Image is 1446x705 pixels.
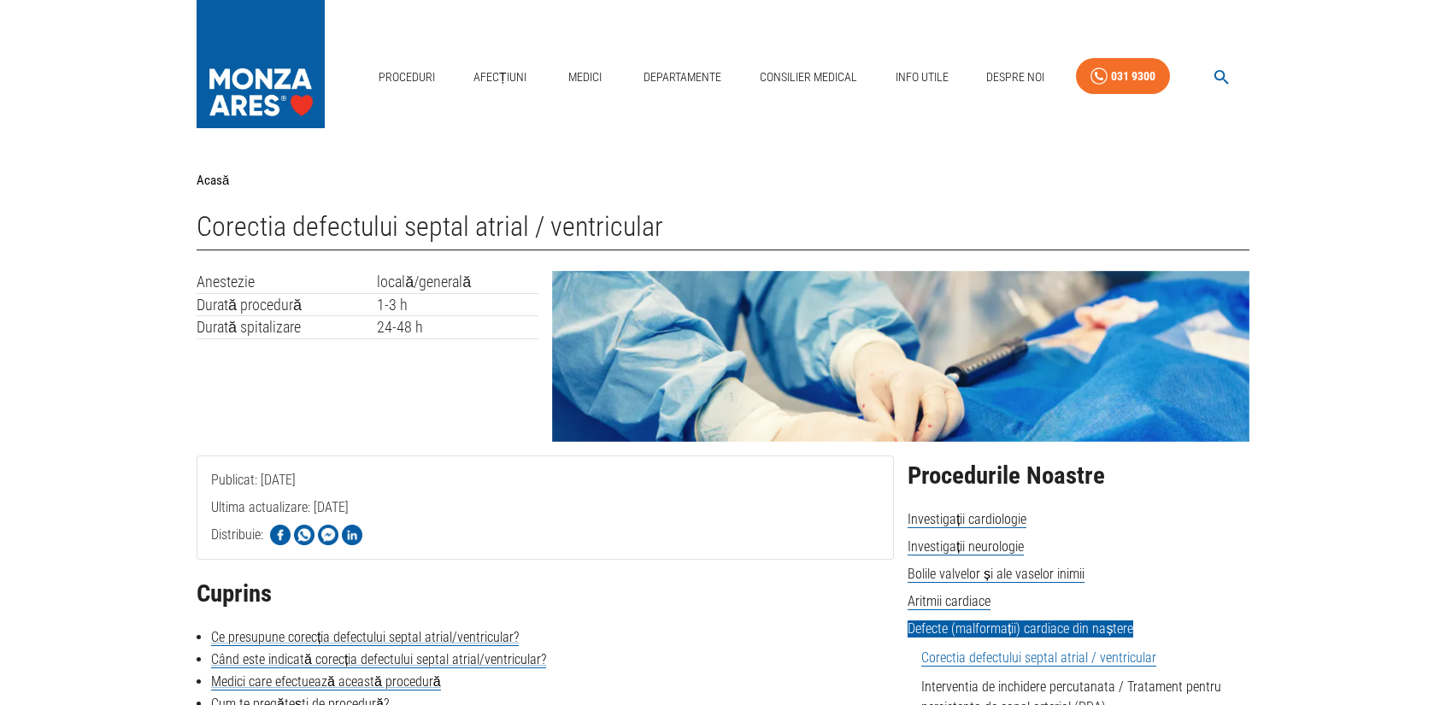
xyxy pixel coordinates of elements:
[211,499,349,584] span: Ultima actualizare: [DATE]
[211,472,296,556] span: Publicat: [DATE]
[197,293,377,316] td: Durată procedură
[557,60,612,95] a: Medici
[908,511,1026,528] span: Investigații cardiologie
[197,171,229,191] p: Acasă
[908,566,1084,583] span: Bolile valvelor și ale vaselor inimii
[197,271,377,293] td: Anestezie
[211,629,519,646] a: Ce presupune corecția defectului septal atrial/ventricular?
[637,60,728,95] a: Departamente
[197,211,1249,250] h1: Corectia defectului septal atrial / ventricular
[908,620,1133,637] span: Defecte (malformații) cardiace din naștere
[294,525,314,545] img: Share on WhatsApp
[908,538,1024,555] span: Investigații neurologie
[1111,66,1155,87] div: 031 9300
[377,293,538,316] td: 1-3 h
[552,271,1249,442] img: Tratament defect septal atrial | MONZA ARES
[197,580,894,608] h2: Cuprins
[211,673,441,690] a: Medici care efectuează această procedură
[889,60,955,95] a: Info Utile
[342,525,362,545] img: Share on LinkedIn
[377,316,538,339] td: 24-48 h
[979,60,1051,95] a: Despre Noi
[197,316,377,339] td: Durată spitalizare
[197,171,1249,191] nav: breadcrumb
[908,593,990,610] span: Aritmii cardiace
[921,649,1156,667] a: Corectia defectului septal atrial / ventricular
[467,60,533,95] a: Afecțiuni
[372,60,442,95] a: Proceduri
[908,462,1249,490] h2: Procedurile Noastre
[270,525,291,545] img: Share on Facebook
[211,651,546,668] a: Când este indicată corecția defectului septal atrial/ventricular?
[1076,58,1170,95] a: 031 9300
[377,271,538,293] td: locală/generală
[211,525,263,545] p: Distribuie:
[753,60,864,95] a: Consilier Medical
[318,525,338,545] img: Share on Facebook Messenger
